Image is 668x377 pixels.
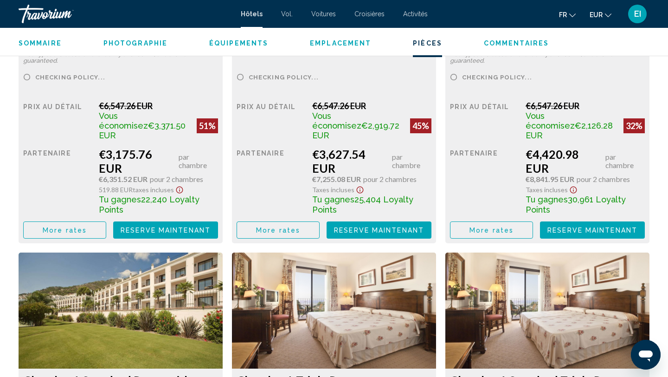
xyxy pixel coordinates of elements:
button: Emplacement [310,39,371,47]
span: 22,240 Loyalty Points [99,195,199,214]
button: Commentaires [484,39,549,47]
span: 519.88 EUR [99,186,133,194]
button: Menu utilisateur [625,4,649,24]
iframe: Bouton de lancement de la fenêtre de messagerie [631,340,661,370]
span: €7,255.08 EUR [312,175,361,183]
span: More rates [256,227,300,234]
span: Tu gagnes [526,195,568,204]
span: Taxes incluses [312,186,354,194]
a: Vol. [281,10,293,18]
div: Prix au détail [450,101,519,140]
span: pour 2 chambres [577,175,630,183]
div: Partenaire [23,147,92,214]
span: Reserve maintenant [334,227,424,234]
span: Checking policy... [35,74,105,80]
button: Sommaire [19,39,62,47]
a: Travorium [19,5,231,23]
a: Hôtels [241,10,263,18]
span: Vous économisez [99,111,148,130]
button: More rates [237,221,320,239]
button: Reserve maintenant [113,221,218,239]
span: Taxes incluses [526,186,568,194]
button: Changer de devise [590,8,611,21]
span: €2,919.72 EUR [312,121,399,140]
div: Partenaire [450,147,519,214]
span: Reserve maintenant [121,227,211,234]
button: Reserve maintenant [540,221,645,239]
font: fr [559,11,567,19]
div: Prix au détail [23,101,92,140]
div: Prix au détail [237,101,305,140]
div: €3,175.76 EUR [99,147,218,175]
p: Bed types are based on availability at check-in, and are not guaranteed. [23,51,218,64]
button: Show Taxes and Fees disclaimer [354,183,366,194]
span: pour 2 chambres [150,175,203,183]
div: €4,420.98 EUR [526,147,645,175]
span: par chambre [605,153,645,169]
div: 51% [197,118,218,133]
span: €6,351.52 EUR [99,175,148,183]
span: €3,371.50 EUR [99,121,186,140]
a: Activités [403,10,428,18]
p: Bed types are based on availability at check-in, and are not guaranteed. [450,51,645,64]
span: More rates [43,227,87,234]
button: More rates [450,221,533,239]
span: Vous économisez [526,111,575,130]
span: Checking policy... [249,74,319,80]
button: Show Taxes and Fees disclaimer [568,183,579,194]
div: 45% [410,118,431,133]
div: €6,547.26 EUR [526,101,645,111]
span: 30,961 Loyalty Points [526,195,626,214]
span: pour 2 chambres [363,175,417,183]
button: More rates [23,221,106,239]
span: Taxes incluses [133,186,174,194]
button: Équipements [209,39,268,47]
a: Voitures [311,10,336,18]
span: Reserve maintenant [547,227,637,234]
span: Tu gagnes [99,195,141,204]
span: More rates [469,227,514,234]
span: par chambre [179,153,218,169]
span: Vous économisez [312,111,361,130]
a: Croisières [354,10,385,18]
img: e7b20e1c-50e1-4389-b230-0b3fa5c00378.jpeg [19,253,223,369]
img: f65cb5cf-7a7f-4bf3-86ba-d4b6cc69e9df.jpeg [445,253,649,369]
span: €8,841.95 EUR [526,175,574,183]
button: Changer de langue [559,8,576,21]
span: Tu gagnes [312,195,354,204]
span: par chambre [392,153,431,169]
span: €2,126.28 EUR [526,121,613,140]
button: Pièces [413,39,442,47]
div: 32% [623,118,645,133]
span: 25,404 Loyalty Points [312,195,413,214]
div: €6,547.26 EUR [312,101,431,111]
div: Partenaire [237,147,305,214]
button: Show Taxes and Fees disclaimer [174,183,185,194]
button: Reserve maintenant [327,221,431,239]
div: €3,627.54 EUR [312,147,431,175]
font: EUR [590,11,603,19]
button: Photographie [103,39,167,47]
font: EI [634,9,641,19]
img: f65cb5cf-7a7f-4bf3-86ba-d4b6cc69e9df.jpeg [232,253,436,369]
div: €6,547.26 EUR [99,101,218,111]
span: Checking policy... [462,74,532,80]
